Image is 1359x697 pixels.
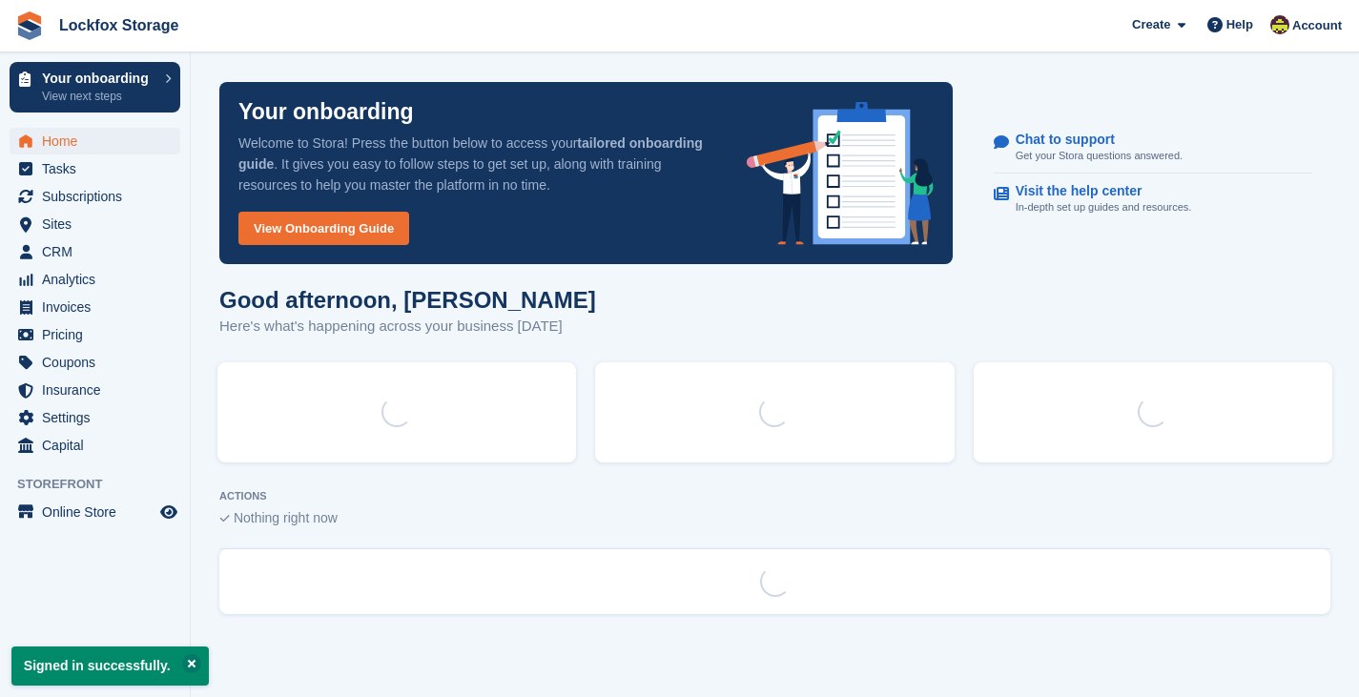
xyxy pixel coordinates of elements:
[10,377,180,403] a: menu
[10,266,180,293] a: menu
[42,128,156,154] span: Home
[219,490,1330,502] p: ACTIONS
[1292,16,1342,35] span: Account
[238,133,716,195] p: Welcome to Stora! Press the button below to access your . It gives you easy to follow steps to ge...
[42,238,156,265] span: CRM
[238,212,409,245] a: View Onboarding Guide
[42,294,156,320] span: Invoices
[42,321,156,348] span: Pricing
[51,10,186,41] a: Lockfox Storage
[10,238,180,265] a: menu
[994,174,1312,225] a: Visit the help center In-depth set up guides and resources.
[10,294,180,320] a: menu
[234,510,338,525] span: Nothing right now
[42,266,156,293] span: Analytics
[42,183,156,210] span: Subscriptions
[747,102,934,245] img: onboarding-info-6c161a55d2c0e0a8cae90662b2fe09162a5109e8cc188191df67fb4f79e88e88.svg
[10,62,180,113] a: Your onboarding View next steps
[994,122,1312,174] a: Chat to support Get your Stora questions answered.
[10,499,180,525] a: menu
[42,349,156,376] span: Coupons
[42,211,156,237] span: Sites
[42,432,156,459] span: Capital
[10,432,180,459] a: menu
[1016,132,1167,148] p: Chat to support
[42,499,156,525] span: Online Store
[10,211,180,237] a: menu
[10,155,180,182] a: menu
[1132,15,1170,34] span: Create
[10,183,180,210] a: menu
[219,515,230,523] img: blank_slate_check_icon-ba018cac091ee9be17c0a81a6c232d5eb81de652e7a59be601be346b1b6ddf79.svg
[42,72,155,85] p: Your onboarding
[10,404,180,431] a: menu
[1016,199,1192,215] p: In-depth set up guides and resources.
[1226,15,1253,34] span: Help
[42,404,156,431] span: Settings
[15,11,44,40] img: stora-icon-8386f47178a22dfd0bd8f6a31ec36ba5ce8667c1dd55bd0f319d3a0aa187defe.svg
[42,155,156,182] span: Tasks
[1270,15,1289,34] img: Dan Shepherd
[1016,148,1183,164] p: Get your Stora questions answered.
[42,377,156,403] span: Insurance
[11,646,209,686] p: Signed in successfully.
[238,101,414,123] p: Your onboarding
[17,475,190,494] span: Storefront
[219,287,596,313] h1: Good afternoon, [PERSON_NAME]
[10,321,180,348] a: menu
[10,128,180,154] a: menu
[157,501,180,523] a: Preview store
[1016,183,1177,199] p: Visit the help center
[219,316,596,338] p: Here's what's happening across your business [DATE]
[42,88,155,105] p: View next steps
[10,349,180,376] a: menu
